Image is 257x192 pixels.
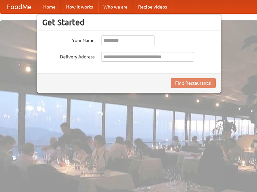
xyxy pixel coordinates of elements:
[42,35,95,44] label: Your Name
[42,52,95,60] label: Delivery Address
[133,0,172,13] a: Recipe videos
[38,0,61,13] a: Home
[0,0,38,13] a: FoodMe
[42,17,216,27] h3: Get Started
[98,0,133,13] a: Who we are
[171,78,216,88] button: Find Restaurants!
[61,0,98,13] a: How it works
